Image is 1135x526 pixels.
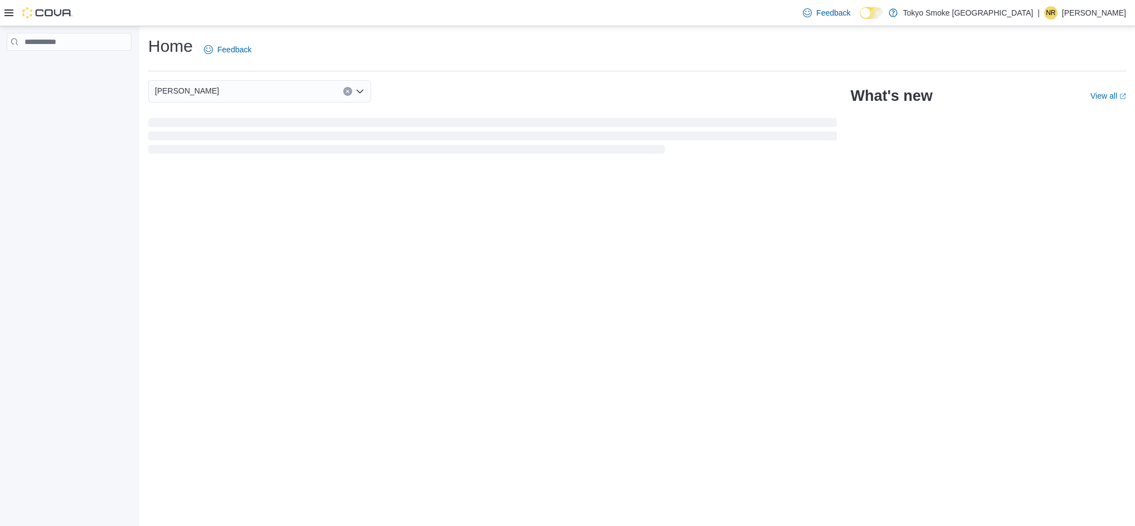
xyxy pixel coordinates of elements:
[903,6,1034,20] p: Tokyo Smoke [GEOGRAPHIC_DATA]
[1037,6,1040,20] p: |
[355,87,364,96] button: Open list of options
[816,7,850,18] span: Feedback
[7,53,131,80] nav: Complex example
[798,2,855,24] a: Feedback
[155,84,219,98] span: [PERSON_NAME]
[343,87,352,96] button: Clear input
[148,35,193,57] h1: Home
[1044,6,1058,20] div: Nathan Roulette
[1090,91,1126,100] a: View allExternal link
[1119,93,1126,100] svg: External link
[199,38,256,61] a: Feedback
[860,7,883,19] input: Dark Mode
[217,44,251,55] span: Feedback
[1046,6,1055,20] span: NR
[148,120,837,156] span: Loading
[22,7,72,18] img: Cova
[850,87,932,105] h2: What's new
[1062,6,1126,20] p: [PERSON_NAME]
